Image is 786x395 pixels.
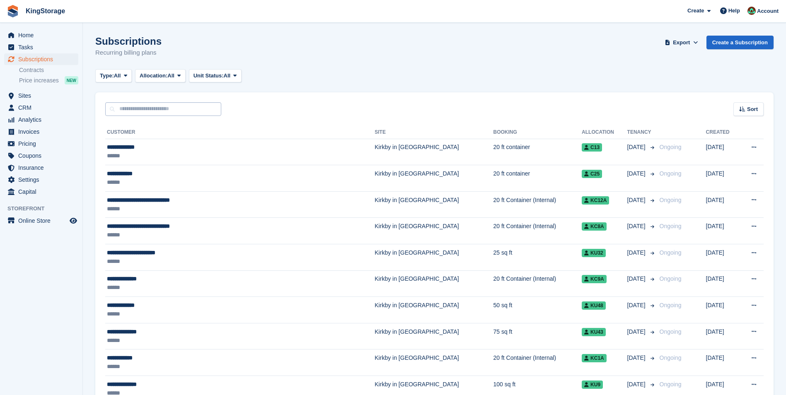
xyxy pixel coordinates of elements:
[582,196,609,205] span: KC12A
[627,354,647,362] span: [DATE]
[582,222,607,231] span: KC8A
[18,114,68,125] span: Analytics
[706,36,774,49] a: Create a Subscription
[22,4,68,18] a: KingStorage
[95,36,162,47] h1: Subscriptions
[706,165,739,192] td: [DATE]
[375,126,493,139] th: Site
[627,275,647,283] span: [DATE]
[18,150,68,161] span: Coupons
[4,53,78,65] a: menu
[582,249,606,257] span: KU32
[493,323,582,349] td: 75 sq ft
[663,36,700,49] button: Export
[493,218,582,244] td: 20 ft Container (Internal)
[18,29,68,41] span: Home
[493,244,582,271] td: 25 sq ft
[706,139,739,165] td: [DATE]
[706,218,739,244] td: [DATE]
[375,244,493,271] td: Kirkby in [GEOGRAPHIC_DATA]
[135,69,186,83] button: Allocation: All
[18,41,68,53] span: Tasks
[706,270,739,297] td: [DATE]
[375,165,493,192] td: Kirkby in [GEOGRAPHIC_DATA]
[105,126,375,139] th: Customer
[4,186,78,197] a: menu
[660,197,682,203] span: Ongoing
[375,218,493,244] td: Kirkby in [GEOGRAPHIC_DATA]
[375,297,493,323] td: Kirkby in [GEOGRAPHIC_DATA]
[660,354,682,361] span: Ongoing
[493,270,582,297] td: 20 ft Container (Internal)
[18,53,68,65] span: Subscriptions
[375,139,493,165] td: Kirkby in [GEOGRAPHIC_DATA]
[114,72,121,80] span: All
[627,301,647,310] span: [DATE]
[4,102,78,113] a: menu
[7,205,82,213] span: Storefront
[18,126,68,137] span: Invoices
[4,114,78,125] a: menu
[747,7,756,15] img: John King
[627,196,647,205] span: [DATE]
[627,222,647,231] span: [DATE]
[582,301,606,310] span: KU48
[140,72,167,80] span: Allocation:
[673,39,690,47] span: Export
[493,297,582,323] td: 50 sq ft
[375,191,493,218] td: Kirkby in [GEOGRAPHIC_DATA]
[706,126,739,139] th: Created
[493,126,582,139] th: Booking
[706,244,739,271] td: [DATE]
[4,215,78,226] a: menu
[95,48,162,58] p: Recurring billing plans
[18,90,68,101] span: Sites
[660,249,682,256] span: Ongoing
[660,275,682,282] span: Ongoing
[4,29,78,41] a: menu
[167,72,174,80] span: All
[18,215,68,226] span: Online Store
[224,72,231,80] span: All
[375,349,493,376] td: Kirkby in [GEOGRAPHIC_DATA]
[728,7,740,15] span: Help
[582,143,602,152] span: C13
[4,150,78,161] a: menu
[4,138,78,149] a: menu
[18,162,68,173] span: Insurance
[4,162,78,173] a: menu
[582,381,603,389] span: KU9
[582,275,607,283] span: KC9A
[493,165,582,192] td: 20 ft container
[4,174,78,185] a: menu
[4,90,78,101] a: menu
[18,102,68,113] span: CRM
[582,170,602,178] span: C25
[660,302,682,308] span: Ongoing
[189,69,242,83] button: Unit Status: All
[627,169,647,178] span: [DATE]
[757,7,779,15] span: Account
[660,144,682,150] span: Ongoing
[582,126,627,139] th: Allocation
[660,223,682,229] span: Ongoing
[582,354,607,362] span: KC1A
[687,7,704,15] span: Create
[375,323,493,349] td: Kirkby in [GEOGRAPHIC_DATA]
[18,186,68,197] span: Capital
[627,328,647,336] span: [DATE]
[68,216,78,226] a: Preview store
[747,105,758,113] span: Sort
[493,139,582,165] td: 20 ft container
[706,191,739,218] td: [DATE]
[18,138,68,149] span: Pricing
[7,5,19,17] img: stora-icon-8386f47178a22dfd0bd8f6a31ec36ba5ce8667c1dd55bd0f319d3a0aa187defe.svg
[627,126,656,139] th: Tenancy
[65,76,78,84] div: NEW
[660,328,682,335] span: Ongoing
[193,72,224,80] span: Unit Status:
[627,143,647,152] span: [DATE]
[100,72,114,80] span: Type:
[660,170,682,177] span: Ongoing
[627,248,647,257] span: [DATE]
